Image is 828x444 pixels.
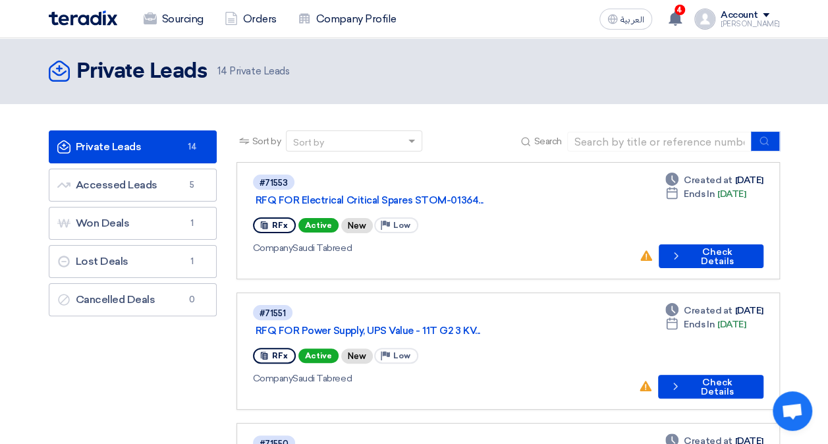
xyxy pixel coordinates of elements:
[49,130,217,163] a: Private Leads14
[253,373,293,384] span: Company
[256,194,585,206] a: RFQ FOR Electrical Critical Spares STOM-01364...
[184,140,200,153] span: 14
[665,173,763,187] div: [DATE]
[721,20,780,28] div: [PERSON_NAME]
[567,132,752,152] input: Search by title or reference number
[684,318,715,331] span: Ends In
[665,304,763,318] div: [DATE]
[253,241,628,255] div: Saudi Tabreed
[184,179,200,192] span: 5
[773,391,812,431] div: Open chat
[214,5,287,34] a: Orders
[534,134,561,148] span: Search
[253,372,628,385] div: Saudi Tabreed
[341,348,373,364] div: New
[665,187,746,201] div: [DATE]
[293,136,324,150] div: Sort by
[684,187,715,201] span: Ends In
[184,293,200,306] span: 0
[260,309,286,318] div: #71551
[260,179,288,187] div: #71553
[272,351,288,360] span: RFx
[252,134,281,148] span: Sort by
[217,65,227,77] span: 14
[341,218,373,233] div: New
[298,218,339,233] span: Active
[684,304,732,318] span: Created at
[658,375,763,399] button: Check Details
[393,221,410,230] span: Low
[49,245,217,278] a: Lost Deals1
[253,242,293,254] span: Company
[49,283,217,316] a: Cancelled Deals0
[49,207,217,240] a: Won Deals1
[694,9,715,30] img: profile_test.png
[184,255,200,268] span: 1
[217,64,289,79] span: Private Leads
[184,217,200,230] span: 1
[76,59,207,85] h2: Private Leads
[298,348,339,363] span: Active
[133,5,214,34] a: Sourcing
[675,5,685,15] span: 4
[393,351,410,360] span: Low
[665,318,746,331] div: [DATE]
[272,221,288,230] span: RFx
[621,15,644,24] span: العربية
[721,10,758,21] div: Account
[287,5,407,34] a: Company Profile
[684,173,732,187] span: Created at
[49,169,217,202] a: Accessed Leads5
[599,9,652,30] button: العربية
[659,244,763,268] button: Check Details
[256,325,585,337] a: RFQ FOR Power Supply, UPS Value - 11T G2 3 KV...
[49,11,117,26] img: Teradix logo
